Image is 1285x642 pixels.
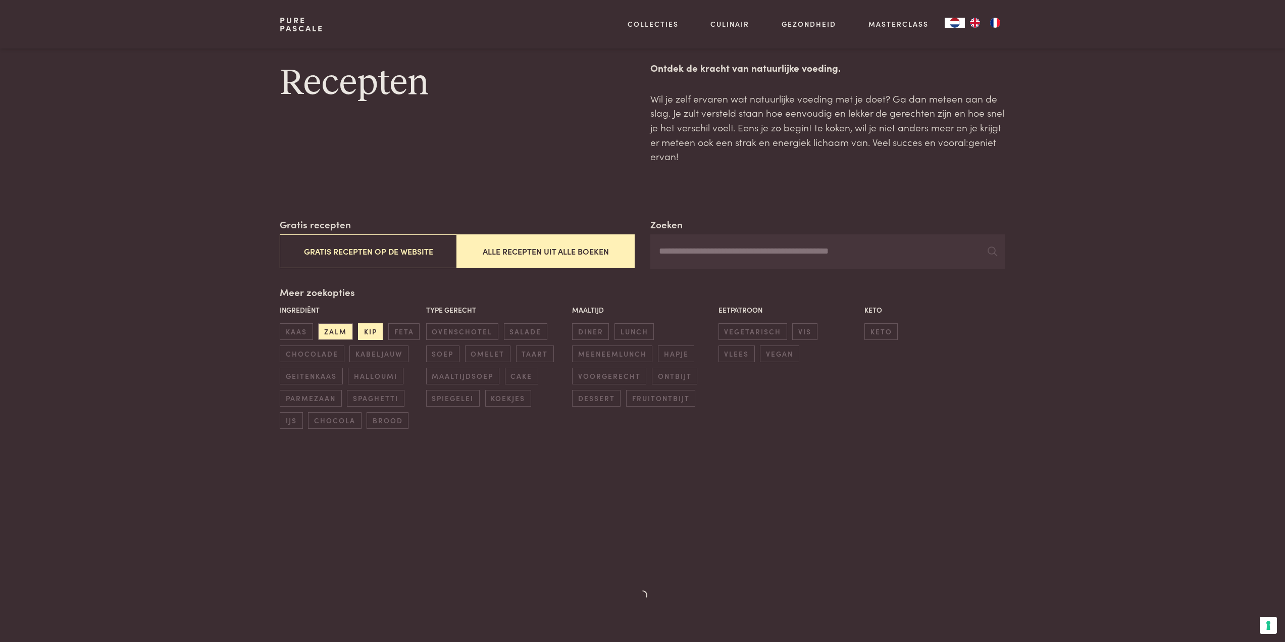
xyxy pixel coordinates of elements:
[864,323,898,340] span: keto
[572,390,621,407] span: dessert
[628,19,679,29] a: Collecties
[348,368,403,384] span: halloumi
[347,390,404,407] span: spaghetti
[349,345,408,362] span: kabeljauw
[572,305,713,315] p: Maaltijd
[965,18,1005,28] ul: Language list
[792,323,817,340] span: vis
[1260,617,1277,634] button: Uw voorkeuren voor toestemming voor trackingtechnologieën
[426,390,480,407] span: spiegelei
[710,19,749,29] a: Culinair
[626,390,695,407] span: fruitontbijt
[280,234,457,268] button: Gratis recepten op de website
[367,412,408,429] span: brood
[864,305,1005,315] p: Keto
[572,323,609,340] span: diner
[485,390,531,407] span: koekjes
[280,345,344,362] span: chocolade
[457,234,634,268] button: Alle recepten uit alle boeken
[614,323,654,340] span: lunch
[426,345,459,362] span: soep
[388,323,420,340] span: feta
[505,368,538,384] span: cake
[652,368,697,384] span: ontbijt
[718,345,755,362] span: vlees
[516,345,554,362] span: taart
[945,18,965,28] a: NL
[650,91,1005,164] p: Wil je zelf ervaren wat natuurlijke voeding met je doet? Ga dan meteen aan de slag. Je zult verst...
[280,305,421,315] p: Ingrediënt
[318,323,352,340] span: zalm
[358,323,383,340] span: kip
[782,19,836,29] a: Gezondheid
[572,345,652,362] span: meeneemlunch
[658,345,694,362] span: hapje
[965,18,985,28] a: EN
[280,390,341,407] span: parmezaan
[280,323,313,340] span: kaas
[650,217,683,232] label: Zoeken
[572,368,646,384] span: voorgerecht
[718,305,859,315] p: Eetpatroon
[280,61,634,106] h1: Recepten
[465,345,510,362] span: omelet
[718,323,787,340] span: vegetarisch
[308,412,361,429] span: chocola
[868,19,929,29] a: Masterclass
[426,368,499,384] span: maaltijdsoep
[280,412,302,429] span: ijs
[280,368,342,384] span: geitenkaas
[426,323,498,340] span: ovenschotel
[426,305,567,315] p: Type gerecht
[760,345,799,362] span: vegan
[504,323,547,340] span: salade
[945,18,965,28] div: Language
[280,16,324,32] a: PurePascale
[280,217,351,232] label: Gratis recepten
[985,18,1005,28] a: FR
[650,61,841,74] strong: Ontdek de kracht van natuurlijke voeding.
[945,18,1005,28] aside: Language selected: Nederlands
